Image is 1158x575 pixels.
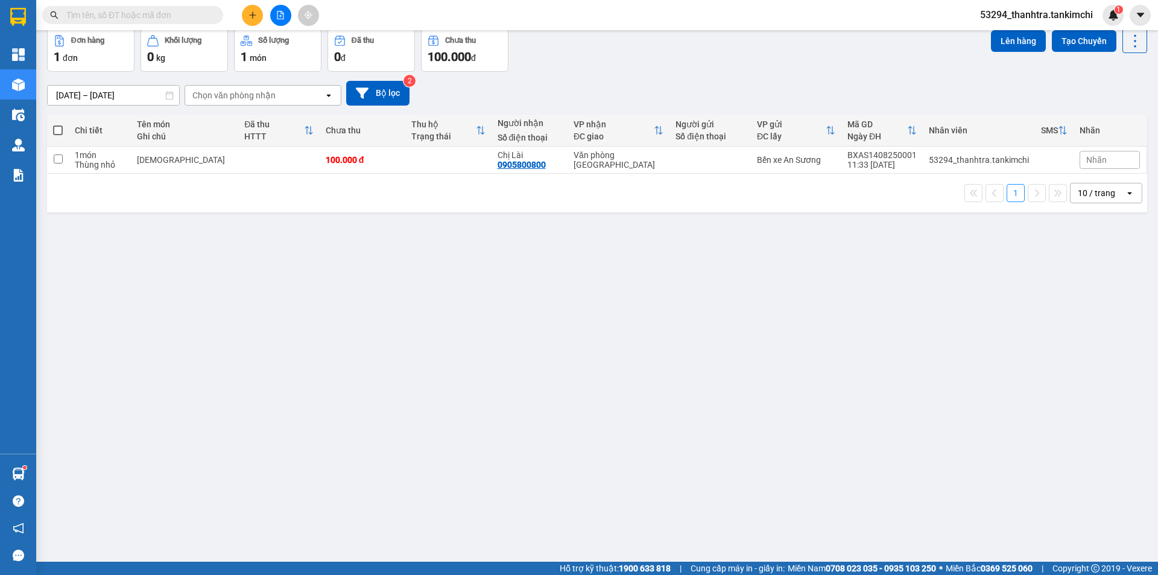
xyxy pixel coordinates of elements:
th: Toggle SortBy [751,115,841,147]
input: Tìm tên, số ĐT hoặc mã đơn [66,8,209,22]
button: Tạo Chuyến [1052,30,1116,52]
div: Văn phòng [GEOGRAPHIC_DATA] [574,150,663,170]
div: Số điện thoại [498,133,562,142]
div: Ghi chú [137,132,232,141]
span: | [1042,562,1043,575]
div: Thu hộ [411,119,475,129]
text: BXAS1408250001 [67,51,163,64]
div: Gửi: Bến xe An Sương [9,71,104,96]
button: Bộ lọc [346,81,410,106]
div: 1 món [75,150,125,160]
div: Đơn hàng [71,36,104,45]
span: 0 [334,49,341,64]
svg: open [324,91,334,100]
div: HTTT [244,132,304,141]
div: Khối lượng [165,36,201,45]
button: Đơn hàng1đơn [47,28,134,72]
span: Miền Bắc [946,562,1033,575]
div: SMS [1041,125,1058,135]
strong: 0708 023 035 - 0935 103 250 [826,564,936,573]
span: đ [471,53,476,63]
button: plus [242,5,263,26]
img: icon-new-feature [1108,10,1119,21]
div: Mã GD [847,119,907,129]
strong: 0369 525 060 [981,564,1033,573]
span: aim [304,11,312,19]
span: notification [13,523,24,534]
button: Chưa thu100.000đ [421,28,508,72]
div: 100.000 đ [326,155,399,165]
img: warehouse-icon [12,78,25,91]
span: 1 [241,49,247,64]
th: Toggle SortBy [1035,115,1074,147]
sup: 1 [23,466,27,469]
span: | [680,562,682,575]
div: BXAS1408250001 [847,150,917,160]
span: Cung cấp máy in - giấy in: [691,562,785,575]
span: Nhãn [1086,155,1107,165]
sup: 2 [403,75,416,87]
div: Đã thu [352,36,374,45]
span: Hỗ trợ kỹ thuật: [560,562,671,575]
span: 53294_thanhtra.tankimchi [970,7,1103,22]
span: Miền Nam [788,562,936,575]
div: Số lượng [258,36,289,45]
input: Select a date range. [48,86,179,105]
div: 10 / trang [1078,187,1115,199]
span: 1 [1116,5,1121,14]
span: ⚪️ [939,566,943,571]
div: Nhân viên [929,125,1029,135]
img: dashboard-icon [12,48,25,61]
th: Toggle SortBy [405,115,491,147]
span: đ [341,53,346,63]
svg: open [1125,188,1134,198]
button: caret-down [1130,5,1151,26]
button: aim [298,5,319,26]
button: file-add [270,5,291,26]
div: Nhận: Văn phòng [GEOGRAPHIC_DATA] [110,71,221,96]
div: Nhãn [1080,125,1140,135]
img: warehouse-icon [12,109,25,121]
img: solution-icon [12,169,25,182]
span: message [13,550,24,561]
span: đơn [63,53,78,63]
span: 100.000 [428,49,471,64]
div: VP nhận [574,119,654,129]
div: Sâm [137,155,232,165]
img: warehouse-icon [12,139,25,151]
span: món [250,53,267,63]
div: 53294_thanhtra.tankimchi [929,155,1029,165]
div: Đã thu [244,119,304,129]
div: Bến xe An Sương [757,155,835,165]
div: Chọn văn phòng nhận [192,89,276,101]
div: Thùng nhỏ [75,160,125,170]
div: Người gửi [675,119,745,129]
span: copyright [1091,564,1099,573]
div: Chưa thu [326,125,399,135]
div: Chưa thu [445,36,476,45]
button: Khối lượng0kg [141,28,228,72]
div: Số điện thoại [675,132,745,141]
span: kg [156,53,165,63]
span: 1 [54,49,60,64]
div: Trạng thái [411,132,475,141]
button: 1 [1007,184,1025,202]
div: 11:33 [DATE] [847,160,917,170]
span: search [50,11,59,19]
button: Đã thu0đ [327,28,415,72]
button: Số lượng1món [234,28,321,72]
span: file-add [276,11,285,19]
th: Toggle SortBy [568,115,669,147]
span: 0 [147,49,154,64]
div: VP gửi [757,119,826,129]
th: Toggle SortBy [841,115,923,147]
div: 0905800800 [498,160,546,170]
img: warehouse-icon [12,468,25,480]
div: Người nhận [498,118,562,128]
div: Tên món [137,119,232,129]
sup: 1 [1115,5,1123,14]
th: Toggle SortBy [238,115,320,147]
button: Lên hàng [991,30,1046,52]
span: caret-down [1135,10,1146,21]
div: Ngày ĐH [847,132,907,141]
